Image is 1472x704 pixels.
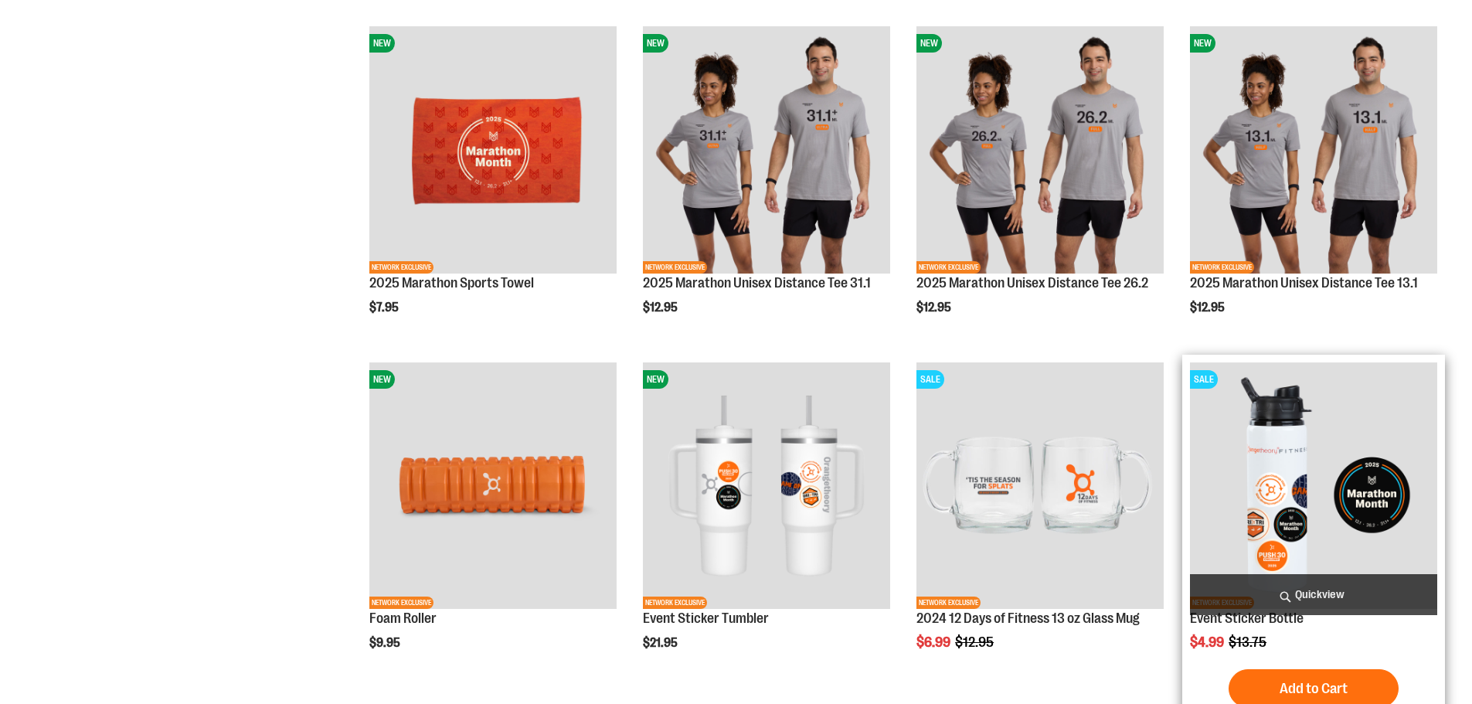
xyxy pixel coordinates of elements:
[1182,19,1445,354] div: product
[362,355,624,690] div: product
[643,26,890,274] img: 2025 Marathon Unisex Distance Tee 31.1
[909,19,1171,354] div: product
[1229,634,1269,650] span: $13.75
[1190,275,1418,291] a: 2025 Marathon Unisex Distance Tee 13.1
[369,261,433,274] span: NETWORK EXCLUSIVE
[635,355,898,690] div: product
[916,362,1164,612] a: Main image of 2024 12 Days of Fitness 13 oz Glass MugSALENETWORK EXCLUSIVE
[916,26,1164,276] a: 2025 Marathon Unisex Distance Tee 26.2NEWNETWORK EXCLUSIVE
[369,26,617,274] img: 2025 Marathon Sports Towel
[369,362,617,610] img: Foam Roller
[369,370,395,389] span: NEW
[643,301,680,315] span: $12.95
[1190,301,1227,315] span: $12.95
[916,34,942,53] span: NEW
[643,34,668,53] span: NEW
[369,610,437,626] a: Foam Roller
[369,362,617,612] a: Foam RollerNEWNETWORK EXCLUSIVE
[643,597,707,609] span: NETWORK EXCLUSIVE
[916,597,981,609] span: NETWORK EXCLUSIVE
[643,26,890,276] a: 2025 Marathon Unisex Distance Tee 31.1NEWNETWORK EXCLUSIVE
[916,362,1164,610] img: Main image of 2024 12 Days of Fitness 13 oz Glass Mug
[916,261,981,274] span: NETWORK EXCLUSIVE
[916,610,1140,626] a: 2024 12 Days of Fitness 13 oz Glass Mug
[1190,362,1437,612] a: Event Sticker BottleSALENETWORK EXCLUSIVE
[643,362,890,612] a: OTF 40 oz. Sticker TumblerNEWNETWORK EXCLUSIVE
[1190,610,1304,626] a: Event Sticker Bottle
[1190,370,1218,389] span: SALE
[369,597,433,609] span: NETWORK EXCLUSIVE
[916,634,953,650] span: $6.99
[1190,26,1437,276] a: 2025 Marathon Unisex Distance Tee 13.1NEWNETWORK EXCLUSIVE
[955,634,996,650] span: $12.95
[643,362,890,610] img: OTF 40 oz. Sticker Tumbler
[916,275,1148,291] a: 2025 Marathon Unisex Distance Tee 26.2
[1190,34,1215,53] span: NEW
[916,26,1164,274] img: 2025 Marathon Unisex Distance Tee 26.2
[909,355,1171,690] div: product
[369,34,395,53] span: NEW
[1190,362,1437,610] img: Event Sticker Bottle
[1280,680,1348,697] span: Add to Cart
[643,261,707,274] span: NETWORK EXCLUSIVE
[1190,261,1254,274] span: NETWORK EXCLUSIVE
[643,610,769,626] a: Event Sticker Tumbler
[369,275,534,291] a: 2025 Marathon Sports Towel
[643,636,680,650] span: $21.95
[635,19,898,354] div: product
[369,636,403,650] span: $9.95
[916,301,954,315] span: $12.95
[1190,26,1437,274] img: 2025 Marathon Unisex Distance Tee 13.1
[369,301,401,315] span: $7.95
[362,19,624,354] div: product
[643,370,668,389] span: NEW
[916,370,944,389] span: SALE
[1190,634,1226,650] span: $4.99
[1190,574,1437,615] a: Quickview
[643,275,871,291] a: 2025 Marathon Unisex Distance Tee 31.1
[369,26,617,276] a: 2025 Marathon Sports TowelNEWNETWORK EXCLUSIVE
